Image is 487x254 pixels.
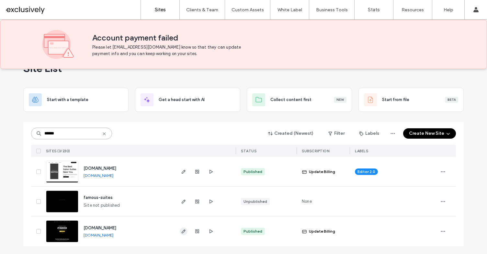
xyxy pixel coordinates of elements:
span: STATUS [241,149,256,153]
label: Custom Assets [232,7,264,13]
div: New [334,97,346,103]
span: Please let [EMAIL_ADDRESS][DOMAIN_NAME] know so that they can update payment info and you can kee... [92,44,259,57]
span: SITES (3/230) [46,149,70,153]
div: Get a head start with AI [135,88,240,112]
span: Editor 2.0 [357,169,375,175]
a: [DOMAIN_NAME] [84,233,113,237]
button: Created (Newest) [263,128,319,139]
span: Update Billing [302,168,335,175]
label: Stats [368,7,380,13]
div: Beta [445,97,458,103]
div: Collect content firstNew [247,88,352,112]
span: Get a head start with AI [159,97,205,103]
a: [DOMAIN_NAME] [84,166,116,171]
label: Business Tools [316,7,348,13]
button: Create New Site [403,128,456,139]
div: Published [243,169,262,175]
span: Start from file [382,97,409,103]
span: Update Billing [302,228,335,235]
label: White Label [277,7,302,13]
label: Sites [155,7,166,13]
label: Help [444,7,453,13]
button: Filter [322,128,351,139]
label: Resources [402,7,424,13]
div: Unpublished [243,199,267,204]
span: Help [15,5,28,10]
a: [DOMAIN_NAME] [84,225,116,230]
span: LABELS [355,149,368,153]
span: SUBSCRIPTION [302,149,329,153]
div: Start with a template [23,88,129,112]
span: Account payment failed [92,33,445,43]
div: Published [243,228,262,234]
a: [DOMAIN_NAME] [84,173,113,178]
div: Start from fileBeta [358,88,464,112]
span: Start with a template [47,97,88,103]
label: Clients & Team [186,7,218,13]
span: Site not published [84,202,120,209]
span: Collect content first [270,97,311,103]
a: famous-suites [84,195,113,200]
button: Labels [354,128,385,139]
span: None [302,198,312,205]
